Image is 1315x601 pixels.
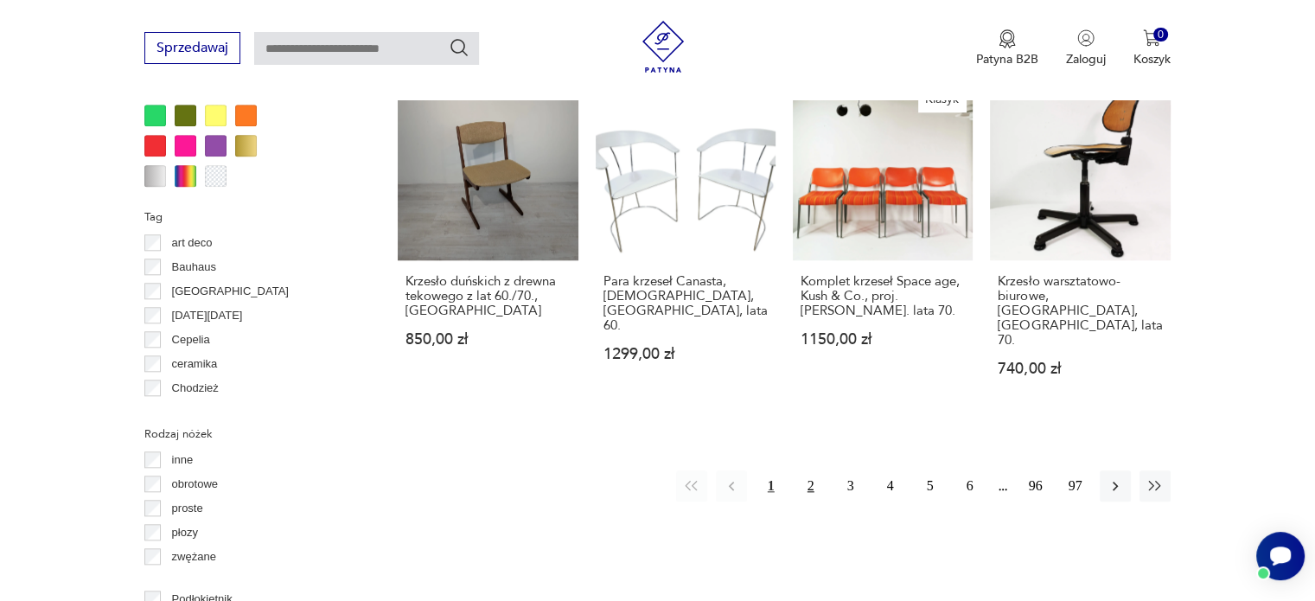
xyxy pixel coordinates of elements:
[976,29,1038,67] a: Ikona medaluPatyna B2B
[405,274,570,318] h3: Krzesło duńskich z drewna tekowego z lat 60./70., [GEOGRAPHIC_DATA]
[875,470,906,502] button: 4
[603,274,768,333] h3: Para krzeseł Canasta, [DEMOGRAPHIC_DATA], [GEOGRAPHIC_DATA], lata 60.
[172,475,218,494] p: obrotowe
[990,80,1170,410] a: Krzesło warsztatowo- biurowe, Sedus, Niemcy, lata 70.Krzesło warsztatowo- biurowe, [GEOGRAPHIC_DA...
[915,470,946,502] button: 5
[998,274,1162,348] h3: Krzesło warsztatowo- biurowe, [GEOGRAPHIC_DATA], [GEOGRAPHIC_DATA], lata 70.
[1066,29,1106,67] button: Zaloguj
[144,32,240,64] button: Sprzedawaj
[172,258,216,277] p: Bauhaus
[603,347,768,361] p: 1299,00 zł
[976,29,1038,67] button: Patyna B2B
[1256,532,1305,580] iframe: Smartsupp widget button
[999,29,1016,48] img: Ikona medalu
[801,274,965,318] h3: Komplet krzeseł Space age, Kush & Co., proj. [PERSON_NAME]. lata 70.
[144,43,240,55] a: Sprzedawaj
[795,470,827,502] button: 2
[1143,29,1160,47] img: Ikona koszyka
[172,233,213,253] p: art deco
[144,208,356,227] p: Tag
[405,332,570,347] p: 850,00 zł
[976,51,1038,67] p: Patyna B2B
[793,80,973,410] a: KlasykKomplet krzeseł Space age, Kush & Co., proj. Prof. Hans Ell. lata 70.Komplet krzeseł Space ...
[835,470,866,502] button: 3
[801,332,965,347] p: 1150,00 zł
[756,470,787,502] button: 1
[596,80,776,410] a: Para krzeseł Canasta, Arrben, Włochy, lata 60.Para krzeseł Canasta, [DEMOGRAPHIC_DATA], [GEOGRAPH...
[1066,51,1106,67] p: Zaloguj
[637,21,689,73] img: Patyna - sklep z meblami i dekoracjami vintage
[954,470,986,502] button: 6
[1060,470,1091,502] button: 97
[1153,28,1168,42] div: 0
[1133,51,1171,67] p: Koszyk
[398,80,578,410] a: Krzesło duńskich z drewna tekowego z lat 60./70., SpottrupKrzesło duńskich z drewna tekowego z la...
[1020,470,1051,502] button: 96
[172,499,203,518] p: proste
[172,330,210,349] p: Cepelia
[172,379,219,398] p: Chodzież
[172,282,289,301] p: [GEOGRAPHIC_DATA]
[1133,29,1171,67] button: 0Koszyk
[172,547,216,566] p: zwężane
[449,37,469,58] button: Szukaj
[1077,29,1095,47] img: Ikonka użytkownika
[172,403,215,422] p: Ćmielów
[172,355,218,374] p: ceramika
[172,306,243,325] p: [DATE][DATE]
[998,361,1162,376] p: 740,00 zł
[172,451,194,470] p: inne
[172,523,198,542] p: płozy
[144,425,356,444] p: Rodzaj nóżek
